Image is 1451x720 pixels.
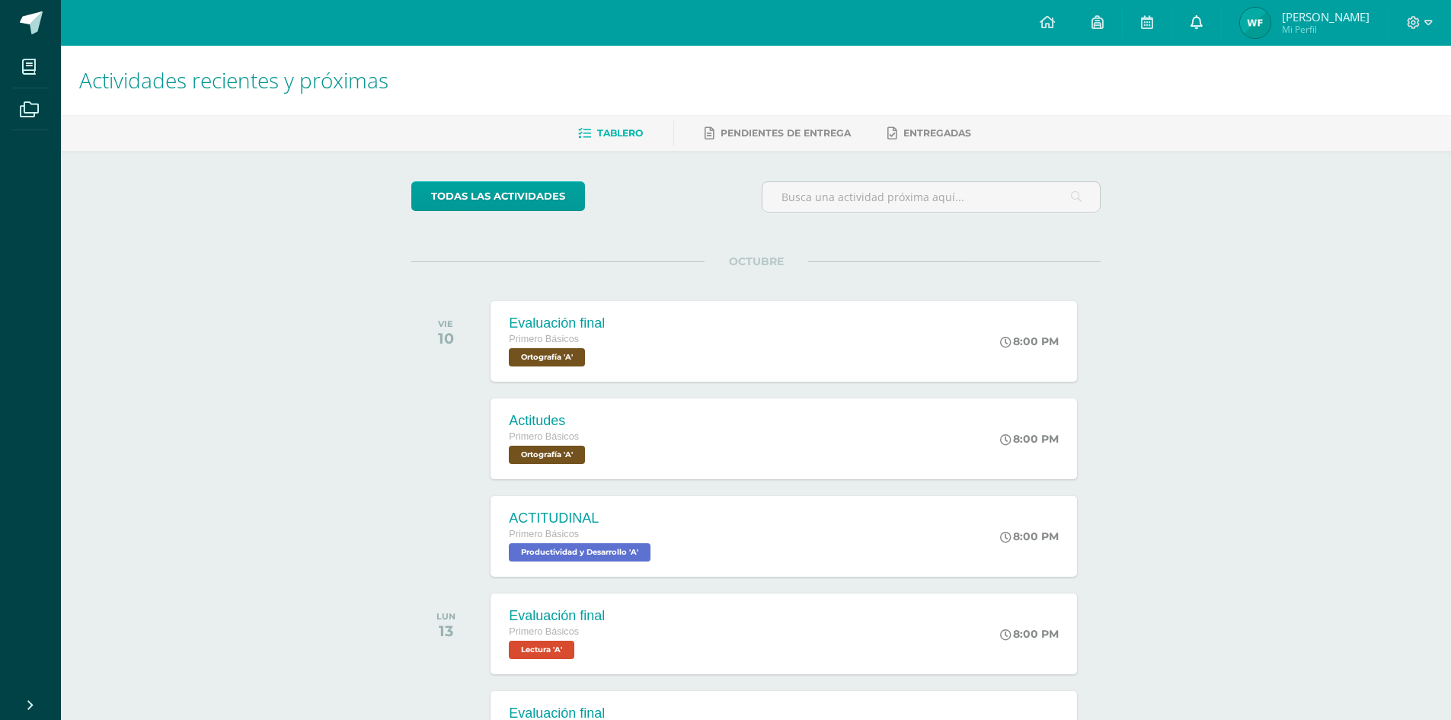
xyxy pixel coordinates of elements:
[79,66,388,94] span: Actividades recientes y próximas
[436,622,455,640] div: 13
[509,315,605,331] div: Evaluación final
[509,431,579,442] span: Primero Básicos
[597,127,643,139] span: Tablero
[438,329,454,347] div: 10
[1282,23,1370,36] span: Mi Perfil
[509,641,574,659] span: Lectura 'A'
[509,334,579,344] span: Primero Básicos
[578,121,643,146] a: Tablero
[509,413,589,429] div: Actitudes
[903,127,971,139] span: Entregadas
[509,543,650,562] span: Productividad y Desarrollo 'A'
[705,121,851,146] a: Pendientes de entrega
[1000,530,1059,543] div: 8:00 PM
[1282,9,1370,24] span: [PERSON_NAME]
[509,626,579,637] span: Primero Básicos
[509,348,585,366] span: Ortografía 'A'
[509,510,654,526] div: ACTITUDINAL
[509,529,579,539] span: Primero Básicos
[1240,8,1270,38] img: 83a63e5e881d2b3cd84822e0c7d080d2.png
[1000,334,1059,348] div: 8:00 PM
[509,608,605,624] div: Evaluación final
[438,318,454,329] div: VIE
[509,446,585,464] span: Ortografía 'A'
[1000,432,1059,446] div: 8:00 PM
[705,254,808,268] span: OCTUBRE
[762,182,1100,212] input: Busca una actividad próxima aquí...
[887,121,971,146] a: Entregadas
[436,611,455,622] div: LUN
[1000,627,1059,641] div: 8:00 PM
[721,127,851,139] span: Pendientes de entrega
[411,181,585,211] a: todas las Actividades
